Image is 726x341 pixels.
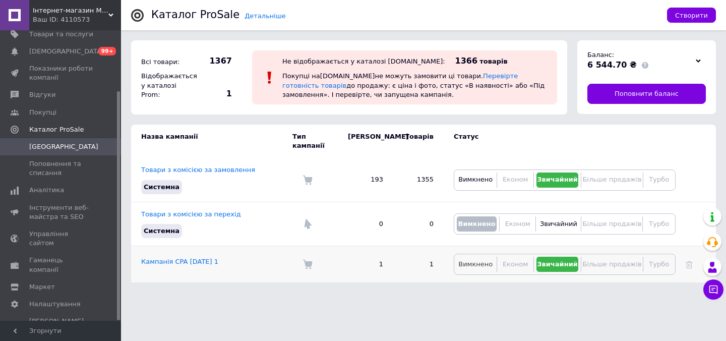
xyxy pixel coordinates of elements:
[455,56,478,66] span: 1366
[587,84,706,104] a: Поповнити баланс
[197,88,232,99] span: 1
[686,260,693,268] a: Видалити
[282,72,518,89] a: Перевірте готовність товарів
[139,69,194,102] div: Відображається у каталозі Prom:
[503,260,528,268] span: Економ
[646,257,673,272] button: Турбо
[649,176,669,183] span: Турбо
[29,90,55,99] span: Відгуки
[33,15,121,24] div: Ваш ID: 4110573
[505,220,530,228] span: Економ
[262,70,277,85] img: :exclamation:
[615,89,679,98] span: Поповнити баланс
[302,219,313,229] img: Комісія за перехід
[649,260,669,268] span: Турбо
[29,186,64,195] span: Аналітика
[29,256,93,274] span: Гаманець компанії
[540,220,577,228] span: Звичайний
[141,210,241,218] a: Товари з комісією за перехід
[458,260,493,268] span: Вимкнено
[457,216,497,232] button: Вимкнено
[502,216,533,232] button: Економ
[457,173,494,188] button: Вимкнено
[29,125,84,134] span: Каталог ProSale
[649,220,669,228] span: Турбо
[584,173,640,188] button: Більше продажів
[537,176,578,183] span: Звичайний
[500,257,530,272] button: Економ
[500,173,530,188] button: Економ
[338,202,393,246] td: 0
[302,175,313,185] img: Комісія за замовлення
[393,246,444,283] td: 1
[393,158,444,202] td: 1355
[582,220,641,228] span: Більше продажів
[29,64,93,82] span: Показники роботи компанії
[139,55,194,69] div: Всі товари:
[645,216,673,232] button: Турбо
[29,230,93,248] span: Управління сайтом
[141,258,218,265] a: Кампанія CPA [DATE] 1
[29,203,93,221] span: Інструменти веб-майстра та SEO
[29,47,104,56] span: [DEMOGRAPHIC_DATA]
[587,60,637,70] span: 6 544.70 ₴
[29,159,93,178] span: Поповнення та списання
[282,72,544,98] span: Покупці на [DOMAIN_NAME] не можуть замовити ці товари. до продажу: є ціна і фото, статус «В наявн...
[98,47,116,55] span: 99+
[582,176,641,183] span: Більше продажів
[144,183,179,191] span: Системна
[29,142,98,151] span: [GEOGRAPHIC_DATA]
[646,173,673,188] button: Турбо
[667,8,716,23] button: Створити
[29,300,81,309] span: Налаштування
[29,30,93,39] span: Товари та послуги
[675,12,708,19] span: Створити
[479,58,507,65] span: товарів
[393,202,444,246] td: 0
[538,216,578,232] button: Звичайний
[292,125,338,158] td: Тип кампанії
[282,58,445,65] div: Не відображається у каталозі [DOMAIN_NAME]:
[393,125,444,158] td: Товарів
[338,125,393,158] td: [PERSON_NAME]
[338,158,393,202] td: 193
[197,55,232,67] span: 1367
[458,220,495,228] span: Вимкнено
[457,257,494,272] button: Вимкнено
[444,125,676,158] td: Статус
[141,166,255,174] a: Товари з комісією за замовлення
[536,257,579,272] button: Звичайний
[338,246,393,283] td: 1
[131,125,292,158] td: Назва кампанії
[582,260,641,268] span: Більше продажів
[245,12,286,20] a: Детальніше
[458,176,493,183] span: Вимкнено
[503,176,528,183] span: Економ
[584,257,640,272] button: Більше продажів
[151,10,239,20] div: Каталог ProSale
[144,227,179,235] span: Системна
[33,6,108,15] span: Інтернет-магазин MegaBox
[29,282,55,292] span: Маркет
[703,279,723,300] button: Чат з покупцем
[536,173,579,188] button: Звичайний
[302,259,313,269] img: Комісія за замовлення
[584,216,640,232] button: Більше продажів
[537,260,578,268] span: Звичайний
[587,51,614,59] span: Баланс:
[29,108,56,117] span: Покупці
